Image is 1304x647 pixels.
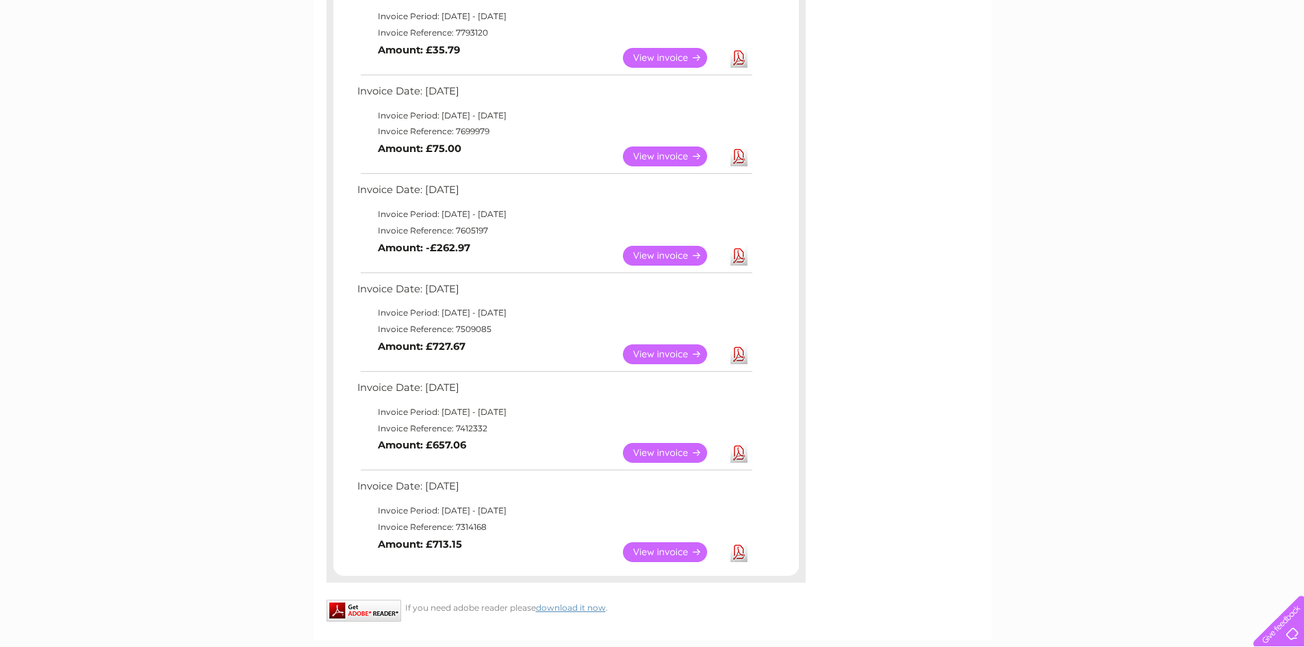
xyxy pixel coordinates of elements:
[354,25,754,41] td: Invoice Reference: 7793120
[327,600,806,613] div: If you need adobe reader please .
[354,477,754,503] td: Invoice Date: [DATE]
[623,48,724,68] a: View
[378,439,466,451] b: Amount: £657.06
[730,443,747,463] a: Download
[730,344,747,364] a: Download
[730,246,747,266] a: Download
[354,280,754,305] td: Invoice Date: [DATE]
[378,538,462,550] b: Amount: £713.15
[623,147,724,166] a: View
[623,344,724,364] a: View
[1097,58,1127,68] a: Energy
[354,321,754,338] td: Invoice Reference: 7509085
[354,379,754,404] td: Invoice Date: [DATE]
[354,82,754,107] td: Invoice Date: [DATE]
[623,246,724,266] a: View
[354,123,754,140] td: Invoice Reference: 7699979
[378,242,470,254] b: Amount: -£262.97
[46,36,116,77] img: logo.png
[354,519,754,535] td: Invoice Reference: 7314168
[354,404,754,420] td: Invoice Period: [DATE] - [DATE]
[378,340,465,353] b: Amount: £727.67
[354,8,754,25] td: Invoice Period: [DATE] - [DATE]
[1136,58,1177,68] a: Telecoms
[623,542,724,562] a: View
[354,223,754,239] td: Invoice Reference: 7605197
[1063,58,1089,68] a: Water
[378,142,461,155] b: Amount: £75.00
[1259,58,1291,68] a: Log out
[354,420,754,437] td: Invoice Reference: 7412332
[354,305,754,321] td: Invoice Period: [DATE] - [DATE]
[354,181,754,206] td: Invoice Date: [DATE]
[536,602,606,613] a: download it now
[378,44,460,56] b: Amount: £35.79
[1213,58,1247,68] a: Contact
[1046,7,1140,24] a: 0333 014 3131
[730,147,747,166] a: Download
[354,107,754,124] td: Invoice Period: [DATE] - [DATE]
[730,542,747,562] a: Download
[329,8,976,66] div: Clear Business is a trading name of Verastar Limited (registered in [GEOGRAPHIC_DATA] No. 3667643...
[354,206,754,223] td: Invoice Period: [DATE] - [DATE]
[1185,58,1205,68] a: Blog
[623,443,724,463] a: View
[730,48,747,68] a: Download
[354,503,754,519] td: Invoice Period: [DATE] - [DATE]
